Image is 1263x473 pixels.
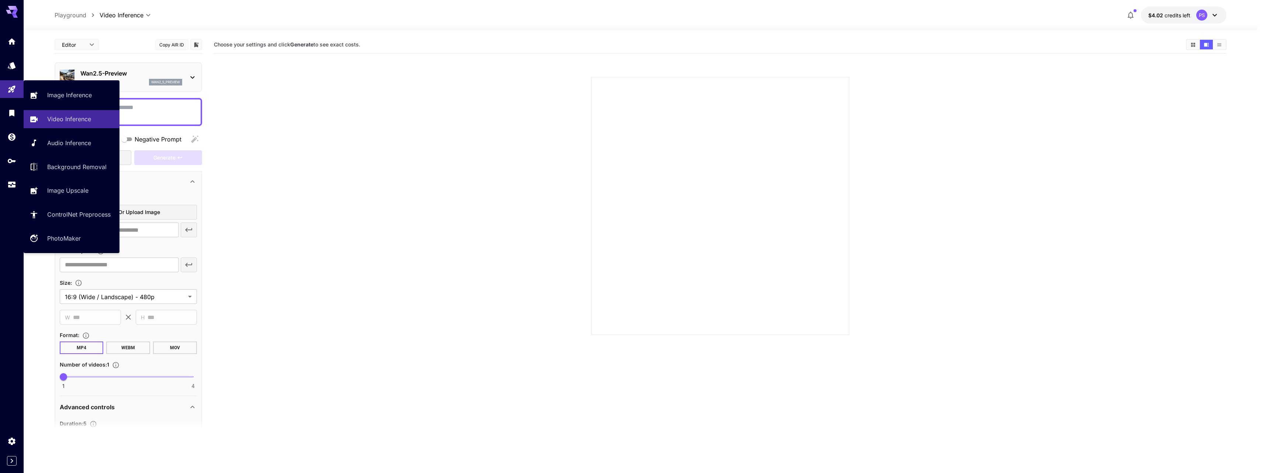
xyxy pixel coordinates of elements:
[7,61,16,70] div: Models
[55,11,100,20] nav: breadcrumb
[1200,40,1213,49] button: Show media in video view
[1165,12,1190,18] span: credits left
[1141,7,1226,24] button: $4.02359
[24,158,119,176] a: Background Removal
[7,456,17,466] button: Expand sidebar
[106,341,150,354] button: WEBM
[290,41,313,48] b: Generate
[7,180,16,189] div: Usage
[151,80,180,85] p: wan2_5_preview
[24,182,119,200] a: Image Upscale
[7,85,16,94] div: Playground
[153,341,197,354] button: MOV
[7,437,16,446] div: Settings
[109,361,122,369] button: Specify how many videos to generate in a single request. Each video generation will be charged se...
[24,134,119,152] a: Audio Inference
[60,361,109,368] span: Number of videos : 1
[47,234,81,243] p: PhotoMaker
[191,382,195,390] span: 4
[47,91,92,99] p: Image Inference
[60,332,79,338] span: Format :
[47,186,89,195] p: Image Upscale
[47,115,91,123] p: Video Inference
[62,41,85,49] span: Editor
[55,11,86,20] p: Playground
[60,341,104,354] button: MP4
[24,206,119,224] a: ControlNet Preprocess
[60,403,115,411] p: Advanced controls
[24,230,119,248] a: PhotoMaker
[65,292,185,301] span: 16:9 (Wide / Landscape) - 480p
[65,313,70,322] span: W
[1148,12,1165,18] span: $4.02
[79,332,93,339] button: Choose the file format for the output video.
[24,110,119,128] a: Video Inference
[24,86,119,104] a: Image Inference
[214,41,360,48] span: Choose your settings and click to see exact costs.
[60,280,72,286] span: Size :
[1196,10,1207,21] div: PS
[193,40,199,49] button: Add to library
[135,135,181,144] span: Negative Prompt
[62,382,65,390] span: 1
[47,162,107,171] p: Background Removal
[80,69,182,78] p: Wan2.5-Preview
[7,37,16,46] div: Home
[1148,11,1190,19] div: $4.02359
[105,208,160,217] span: Drag or upload image
[100,11,143,20] span: Video Inference
[7,108,16,118] div: Library
[1213,40,1226,49] button: Show media in list view
[7,132,16,141] div: Wallet
[134,150,202,165] div: Please add a prompt with at least 3 characters
[141,313,145,322] span: H
[1186,39,1226,50] div: Show media in grid viewShow media in video viewShow media in list view
[47,139,91,147] p: Audio Inference
[47,210,111,219] p: ControlNet Preprocess
[1187,40,1200,49] button: Show media in grid view
[72,279,85,287] button: Adjust the dimensions of the generated image by specifying its width and height in pixels, or sel...
[155,39,188,50] button: Copy AIR ID
[7,156,16,165] div: API Keys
